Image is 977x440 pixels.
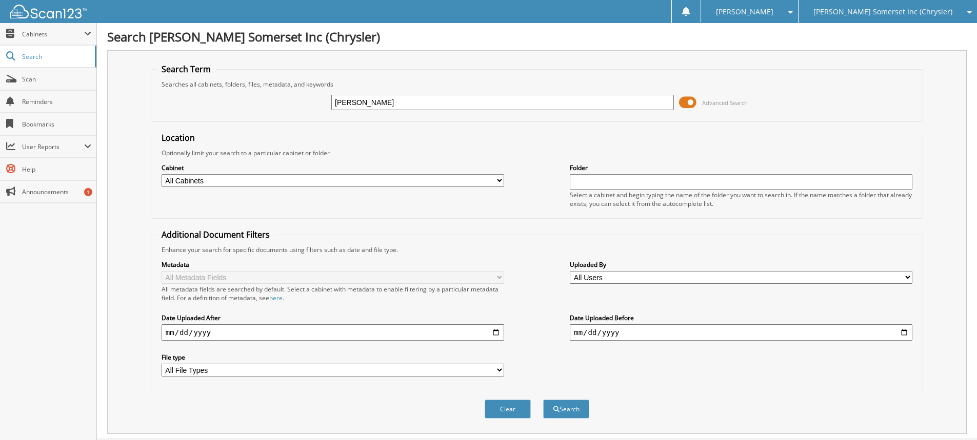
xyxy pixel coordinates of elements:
div: Optionally limit your search to a particular cabinet or folder [156,149,918,157]
label: Uploaded By [570,260,912,269]
span: [PERSON_NAME] [716,9,773,15]
span: Cabinets [22,30,84,38]
h1: Search [PERSON_NAME] Somerset Inc (Chrysler) [107,28,967,45]
a: here [269,294,283,302]
span: User Reports [22,142,84,151]
label: File type [162,353,504,362]
label: Cabinet [162,163,504,172]
div: Searches all cabinets, folders, files, metadata, and keywords [156,80,918,89]
div: Select a cabinet and begin typing the name of the folder you want to search in. If the name match... [570,191,912,208]
div: All metadata fields are searched by default. Select a cabinet with metadata to enable filtering b... [162,285,504,302]
legend: Location [156,132,200,143]
span: Search [22,52,90,61]
div: 1 [84,188,92,196]
span: Announcements [22,187,91,196]
label: Date Uploaded Before [570,313,912,322]
input: start [162,324,504,341]
span: Reminders [22,97,91,106]
span: Help [22,165,91,174]
input: end [570,324,912,341]
button: Clear [485,400,531,418]
label: Date Uploaded After [162,313,504,322]
legend: Search Term [156,64,216,75]
label: Folder [570,163,912,172]
button: Search [543,400,589,418]
img: scan123-logo-white.svg [10,5,87,18]
label: Metadata [162,260,504,269]
span: Bookmarks [22,120,91,129]
div: Enhance your search for specific documents using filters such as date and file type. [156,245,918,254]
span: [PERSON_NAME] Somerset Inc (Chrysler) [813,9,952,15]
span: Scan [22,75,91,83]
legend: Additional Document Filters [156,229,275,240]
span: Advanced Search [702,99,748,107]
